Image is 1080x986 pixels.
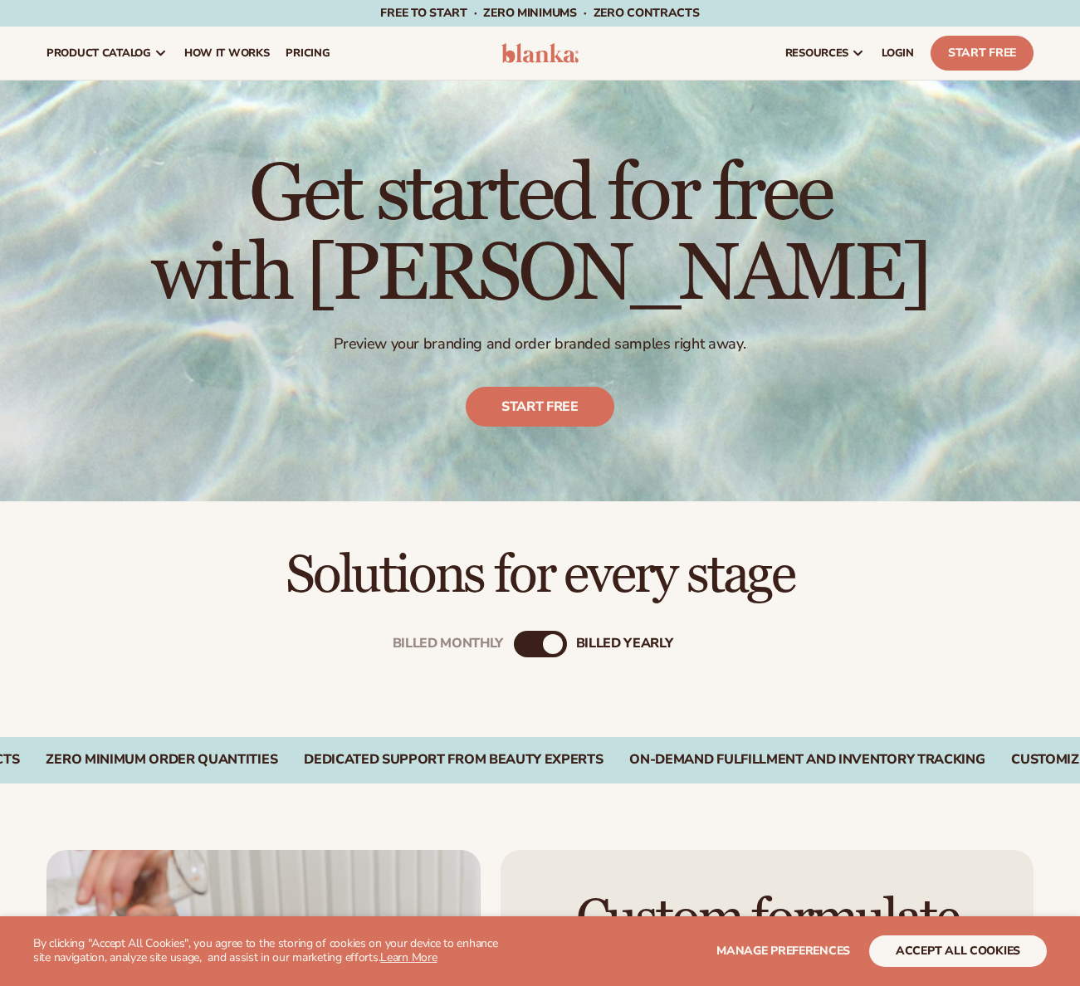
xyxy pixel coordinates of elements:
a: Start Free [931,36,1034,71]
p: Preview your branding and order branded samples right away. [151,334,929,354]
h1: Get started for free with [PERSON_NAME] [151,155,929,315]
button: accept all cookies [869,935,1047,967]
img: logo [501,43,579,63]
a: Learn More [380,949,437,965]
h2: Solutions for every stage [46,548,1034,603]
a: resources [777,27,873,80]
a: How It Works [176,27,278,80]
span: pricing [286,46,330,60]
span: Manage preferences [716,943,850,959]
span: LOGIN [882,46,914,60]
a: pricing [277,27,338,80]
a: product catalog [38,27,176,80]
span: product catalog [46,46,151,60]
div: On-Demand Fulfillment and Inventory Tracking [629,752,985,768]
div: Billed Monthly [393,636,504,652]
button: Manage preferences [716,935,850,967]
span: Free to start · ZERO minimums · ZERO contracts [380,5,699,21]
span: resources [785,46,848,60]
a: LOGIN [873,27,922,80]
div: Zero Minimum Order QuantitieS [46,752,277,768]
p: By clicking "Accept All Cookies", you agree to the storing of cookies on your device to enhance s... [33,937,515,965]
div: Dedicated Support From Beauty Experts [304,752,603,768]
div: billed Yearly [576,636,673,652]
a: Start free [466,387,614,427]
span: How It Works [184,46,270,60]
